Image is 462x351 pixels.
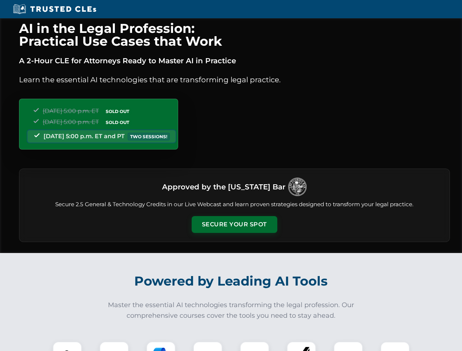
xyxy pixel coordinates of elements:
h2: Powered by Leading AI Tools [29,268,434,294]
img: Logo [288,178,307,196]
h3: Approved by the [US_STATE] Bar [162,180,285,193]
img: Trusted CLEs [11,4,98,15]
span: SOLD OUT [103,107,132,115]
p: Learn the essential AI technologies that are transforming legal practice. [19,74,450,86]
span: SOLD OUT [103,118,132,126]
p: A 2-Hour CLE for Attorneys Ready to Master AI in Practice [19,55,450,67]
h1: AI in the Legal Profession: Practical Use Cases that Work [19,22,450,48]
button: Secure Your Spot [192,216,277,233]
span: [DATE] 5:00 p.m. ET [43,118,99,125]
span: [DATE] 5:00 p.m. ET [43,107,99,114]
p: Master the essential AI technologies transforming the legal profession. Our comprehensive courses... [103,300,359,321]
p: Secure 2.5 General & Technology Credits in our Live Webcast and learn proven strategies designed ... [28,200,441,209]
